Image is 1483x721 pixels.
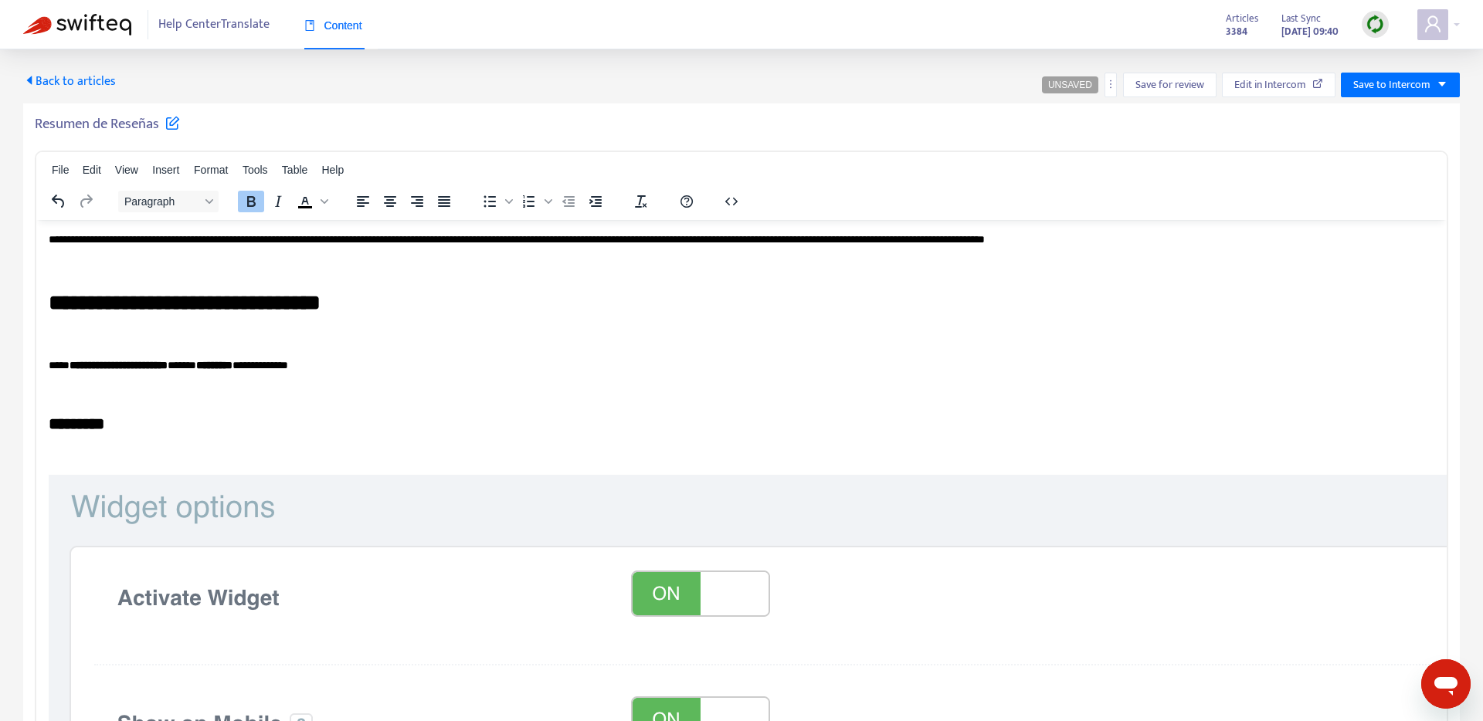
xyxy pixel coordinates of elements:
span: View [115,164,138,176]
div: Numbered list [516,191,555,212]
iframe: Button to launch messaging window, conversation in progress [1421,659,1471,709]
span: book [304,20,315,31]
img: Swifteq [23,14,131,36]
span: Edit in Intercom [1234,76,1306,93]
span: Save to Intercom [1353,76,1430,93]
button: Increase indent [582,191,609,212]
span: Content [304,19,362,32]
span: Articles [1226,10,1258,27]
button: Undo [46,191,72,212]
button: Justify [431,191,457,212]
button: Align left [350,191,376,212]
span: caret-down [1437,79,1447,90]
span: Last Sync [1281,10,1321,27]
img: sync.dc5367851b00ba804db3.png [1366,15,1385,34]
span: Table [282,164,307,176]
button: Bold [238,191,264,212]
button: Decrease indent [555,191,582,212]
button: Redo [73,191,99,212]
span: File [52,164,70,176]
span: Save for review [1135,76,1204,93]
button: Save for review [1123,73,1217,97]
h5: Resumen de Reseñas [35,115,180,134]
strong: 3384 [1226,23,1247,40]
strong: [DATE] 09:40 [1281,23,1339,40]
button: Block Paragraph [118,191,219,212]
button: Align right [404,191,430,212]
span: more [1105,79,1116,90]
span: Help Center Translate [158,10,270,39]
button: Help [674,191,700,212]
button: Clear formatting [628,191,654,212]
div: Bullet list [477,191,515,212]
span: Tools [243,164,268,176]
div: Text color Black [292,191,331,212]
span: Paragraph [124,195,200,208]
span: Edit [83,164,101,176]
button: Save to Intercomcaret-down [1341,73,1460,97]
span: Back to articles [23,71,116,92]
span: UNSAVED [1048,80,1092,90]
span: Insert [152,164,179,176]
span: user [1424,15,1442,33]
button: Italic [265,191,291,212]
span: caret-left [23,74,36,86]
button: Edit in Intercom [1222,73,1335,97]
span: Help [321,164,344,176]
button: more [1105,73,1117,97]
button: Align center [377,191,403,212]
span: Format [194,164,228,176]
